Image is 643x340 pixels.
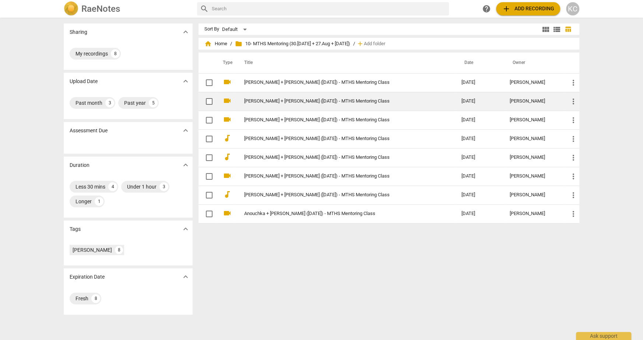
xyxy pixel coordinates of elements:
[70,273,105,281] p: Expiration Date
[108,182,117,191] div: 4
[181,77,190,86] span: expand_more
[456,148,504,167] td: [DATE]
[569,172,578,181] span: more_vert
[569,116,578,125] span: more_vert
[576,332,631,340] div: Ask support
[212,3,446,15] input: Search
[223,115,232,124] span: videocam
[70,225,81,233] p: Tags
[223,190,232,199] span: audiotrack
[180,76,191,87] button: Show more
[64,1,78,16] img: Logo
[456,129,504,148] td: [DATE]
[73,246,112,254] div: [PERSON_NAME]
[111,49,120,58] div: 8
[510,192,557,198] div: [PERSON_NAME]
[480,2,493,15] a: Help
[70,28,87,36] p: Sharing
[204,26,219,32] div: Sort By
[566,2,579,15] button: KC
[456,53,504,73] th: Date
[223,78,232,86] span: videocam
[223,96,232,105] span: videocam
[204,40,212,47] span: home
[180,125,191,136] button: Show more
[204,40,227,47] span: Home
[569,135,578,143] span: more_vert
[502,4,511,13] span: add
[75,198,92,205] div: Longer
[482,4,491,13] span: help
[181,272,190,281] span: expand_more
[95,197,103,206] div: 1
[105,99,114,107] div: 3
[510,136,557,142] div: [PERSON_NAME]
[356,40,364,47] span: add
[244,173,435,179] a: [PERSON_NAME] + [PERSON_NAME] ([DATE]) - MTHS Mentoring Class
[181,28,190,36] span: expand_more
[569,153,578,162] span: more_vert
[127,183,157,190] div: Under 1 hour
[456,204,504,223] td: [DATE]
[510,99,557,104] div: [PERSON_NAME]
[510,211,557,216] div: [PERSON_NAME]
[70,161,89,169] p: Duration
[456,111,504,129] td: [DATE]
[180,223,191,235] button: Show more
[223,134,232,143] span: audiotrack
[244,155,435,160] a: [PERSON_NAME] + [PERSON_NAME] ([DATE]) - MTHS Mentoring Class
[91,294,100,303] div: 8
[456,167,504,186] td: [DATE]
[181,225,190,233] span: expand_more
[200,4,209,13] span: search
[569,78,578,87] span: more_vert
[496,2,560,15] button: Upload
[504,53,563,73] th: Owner
[223,209,232,218] span: videocam
[510,117,557,123] div: [PERSON_NAME]
[217,53,235,73] th: Type
[541,25,550,34] span: view_module
[149,99,158,107] div: 5
[456,186,504,204] td: [DATE]
[75,99,102,107] div: Past month
[223,153,232,161] span: audiotrack
[235,40,242,47] span: folder
[510,155,557,160] div: [PERSON_NAME]
[562,24,573,35] button: Table view
[235,40,350,47] span: 10- MTHS Mentoring (30.[DATE] + 27.Aug + [DATE])
[565,26,572,33] span: table_chart
[222,24,249,35] div: Default
[181,161,190,169] span: expand_more
[244,117,435,123] a: [PERSON_NAME] + [PERSON_NAME] ([DATE]) - MTHS Mentoring Class
[159,182,168,191] div: 3
[502,4,554,13] span: Add recording
[223,171,232,180] span: videocam
[540,24,551,35] button: Tile view
[244,99,435,104] a: [PERSON_NAME] + [PERSON_NAME] ([DATE]) - MTHS Mentoring Class
[181,126,190,135] span: expand_more
[230,41,232,47] span: /
[75,183,105,190] div: Less 30 mins
[510,173,557,179] div: [PERSON_NAME]
[353,41,355,47] span: /
[70,78,98,85] p: Upload Date
[569,210,578,218] span: more_vert
[551,24,562,35] button: List view
[75,50,108,57] div: My recordings
[552,25,561,34] span: view_list
[235,53,456,73] th: Title
[244,211,435,216] a: Anouchka + [PERSON_NAME] ([DATE]) - MTHS Mentoring Class
[244,136,435,142] a: [PERSON_NAME] + [PERSON_NAME] ([DATE]) - MTHS Mentoring Class
[456,92,504,111] td: [DATE]
[569,97,578,106] span: more_vert
[244,192,435,198] a: [PERSON_NAME] + [PERSON_NAME] ([DATE]) - MTHS Mentoring Class
[124,99,146,107] div: Past year
[180,26,191,37] button: Show more
[75,295,88,302] div: Fresh
[510,80,557,85] div: [PERSON_NAME]
[456,73,504,92] td: [DATE]
[180,160,191,171] button: Show more
[364,41,385,47] span: Add folder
